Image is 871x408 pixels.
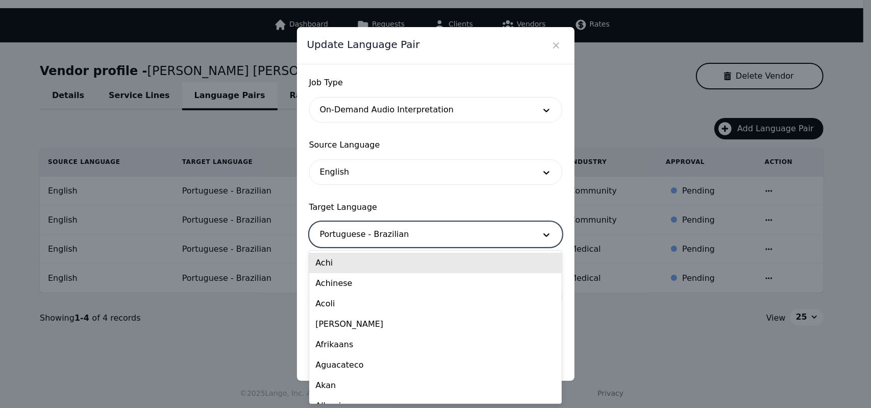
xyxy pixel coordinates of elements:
div: Acoli [309,294,562,314]
span: Update Language Pair [307,37,420,52]
div: Achi [309,253,562,273]
div: [PERSON_NAME] [309,314,562,334]
button: Close [548,37,564,54]
span: Source Language [309,139,562,151]
span: Target Language [309,201,562,213]
div: Achinese [309,273,562,294]
div: Akan [309,375,562,396]
div: Aguacateco [309,355,562,375]
span: Job Type [309,77,562,89]
div: Afrikaans [309,334,562,355]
